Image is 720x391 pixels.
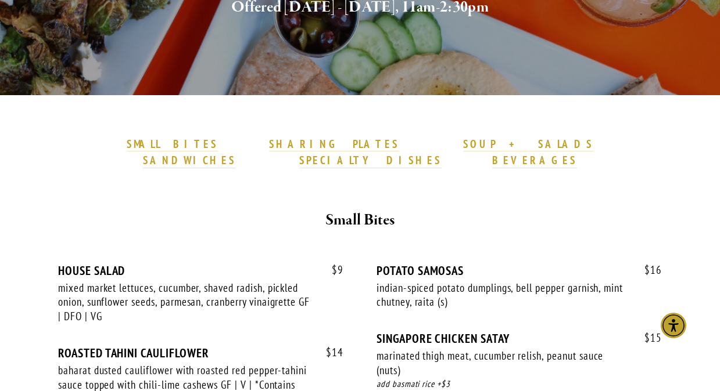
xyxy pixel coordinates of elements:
[326,345,332,359] span: $
[314,346,343,359] span: 14
[633,331,662,345] span: 15
[377,263,662,278] div: POTATO SAMOSAS
[492,153,577,168] a: BEVERAGES
[58,281,310,324] div: mixed market lettuces, cucumber, shaved radish, pickled onion, sunflower seeds, parmesan, cranber...
[127,137,218,151] strong: SMALL BITES
[661,313,686,338] div: Accessibility Menu
[332,263,338,277] span: $
[269,137,399,151] strong: SHARING PLATES
[644,263,650,277] span: $
[320,263,343,277] span: 9
[463,137,593,151] strong: SOUP + SALADS
[58,263,343,278] div: HOUSE SALAD
[377,349,629,377] div: marinated thigh meat, cucumber relish, peanut sauce (nuts)
[269,137,399,152] a: SHARING PLATES
[143,153,236,167] strong: SANDWICHES
[644,331,650,345] span: $
[299,153,441,168] a: SPECIALTY DISHES
[463,137,593,152] a: SOUP + SALADS
[377,331,662,346] div: SINGAPORE CHICKEN SATAY
[492,153,577,167] strong: BEVERAGES
[127,137,218,152] a: SMALL BITES
[325,210,395,230] strong: Small Bites
[299,153,441,167] strong: SPECIALTY DISHES
[377,281,629,309] div: indian-spiced potato dumplings, bell pepper garnish, mint chutney, raita (s)
[143,153,236,168] a: SANDWICHES
[58,346,343,360] div: ROASTED TAHINI CAULIFLOWER
[377,378,662,391] div: add basmati rice +$3
[633,263,662,277] span: 16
